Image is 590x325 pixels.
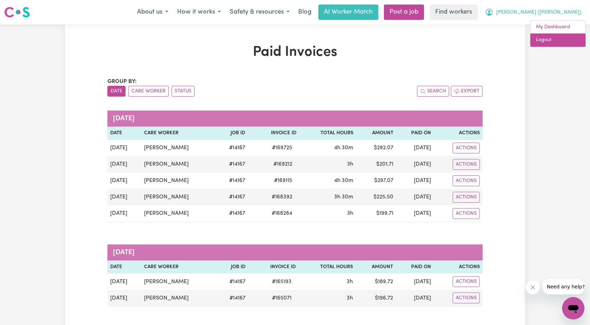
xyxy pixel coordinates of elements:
[356,140,396,156] td: $ 292.07
[318,5,378,20] a: AI Worker Match
[107,140,141,156] td: [DATE]
[107,79,137,84] span: Group by:
[526,280,540,294] iframe: Close message
[267,209,296,218] span: # 168284
[396,189,434,205] td: [DATE]
[356,189,396,205] td: $ 225.50
[173,5,225,20] button: How it works
[107,273,141,290] td: [DATE]
[141,260,216,274] th: Care Worker
[4,5,42,10] span: Need any help?
[396,140,434,156] td: [DATE]
[434,260,483,274] th: Actions
[396,290,434,307] td: [DATE]
[268,144,296,152] span: # 169725
[356,127,396,140] th: Amount
[268,294,296,302] span: # 165071
[128,86,169,97] button: sort invoices by care worker
[347,295,353,301] span: 3 hours
[270,176,296,185] span: # 169115
[107,244,483,260] caption: [DATE]
[216,140,248,156] td: # 14167
[216,156,248,173] td: # 14167
[141,156,216,173] td: [PERSON_NAME]
[334,194,353,200] span: 3 hours 30 minutes
[453,192,480,203] button: Actions
[225,5,294,20] button: Safety & resources
[453,159,480,170] button: Actions
[133,5,173,20] button: About us
[347,279,353,285] span: 3 hours
[294,5,316,20] a: Blog
[453,143,480,153] button: Actions
[141,173,216,189] td: [PERSON_NAME]
[299,127,356,140] th: Total Hours
[334,178,353,183] span: 4 hours 30 minutes
[107,86,126,97] button: sort invoices by date
[107,290,141,307] td: [DATE]
[417,86,449,97] button: Search
[396,173,434,189] td: [DATE]
[141,127,216,140] th: Care Worker
[530,20,586,47] div: My Account
[4,4,30,20] a: Careseekers logo
[216,189,248,205] td: # 14167
[216,273,249,290] td: # 14167
[107,205,141,222] td: [DATE]
[172,86,195,97] button: sort invoices by paid status
[216,205,248,222] td: # 14167
[216,173,248,189] td: # 14167
[453,276,480,287] button: Actions
[384,5,424,20] a: Post a job
[141,290,216,307] td: [PERSON_NAME]
[453,175,480,186] button: Actions
[356,290,396,307] td: $ 196.72
[347,211,353,216] span: 3 hours
[216,127,248,140] th: Job ID
[356,173,396,189] td: $ 297.07
[334,145,353,151] span: 4 hours 30 minutes
[107,111,483,127] caption: [DATE]
[530,33,585,47] a: Logout
[562,297,584,319] iframe: Button to launch messaging window
[451,86,483,97] button: Export
[434,127,483,140] th: Actions
[396,156,434,173] td: [DATE]
[248,127,299,140] th: Invoice ID
[496,9,581,16] span: [PERSON_NAME] ([PERSON_NAME])
[107,260,141,274] th: Date
[216,290,249,307] td: # 14167
[4,6,30,18] img: Careseekers logo
[298,260,356,274] th: Total Hours
[267,193,296,201] span: # 168392
[107,156,141,173] td: [DATE]
[347,161,353,167] span: 3 hours
[356,260,396,274] th: Amount
[453,208,480,219] button: Actions
[141,189,216,205] td: [PERSON_NAME]
[268,278,296,286] span: # 165193
[269,160,296,168] span: # 169212
[396,260,434,274] th: Paid On
[216,260,249,274] th: Job ID
[543,279,584,294] iframe: Message from company
[396,273,434,290] td: [DATE]
[141,140,216,156] td: [PERSON_NAME]
[107,127,141,140] th: Date
[530,21,585,34] a: My Dashboard
[396,127,434,140] th: Paid On
[356,156,396,173] td: $ 201.71
[356,205,396,222] td: $ 199.71
[356,273,396,290] td: $ 189.72
[141,205,216,222] td: [PERSON_NAME]
[107,189,141,205] td: [DATE]
[453,293,480,303] button: Actions
[396,205,434,222] td: [DATE]
[141,273,216,290] td: [PERSON_NAME]
[107,44,483,61] h1: Paid Invoices
[430,5,478,20] a: Find workers
[107,173,141,189] td: [DATE]
[481,5,586,20] button: My Account
[248,260,298,274] th: Invoice ID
